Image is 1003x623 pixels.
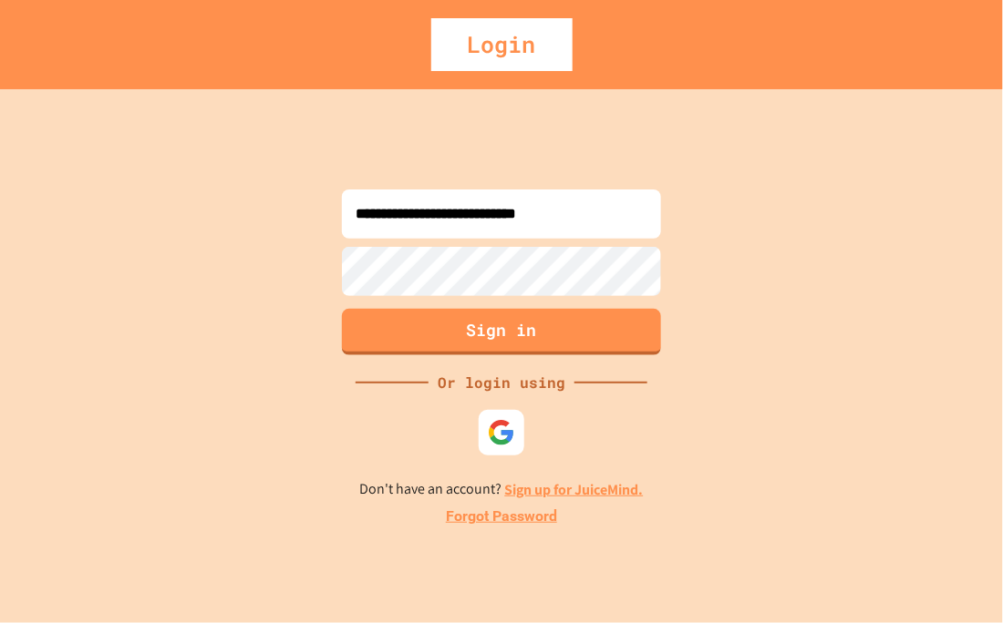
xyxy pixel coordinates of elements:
div: Or login using [429,372,574,393]
button: Sign in [342,309,661,355]
a: Forgot Password [446,506,557,527]
p: Don't have an account? [360,478,644,501]
div: Login [431,18,573,71]
img: google-icon.svg [488,419,515,446]
a: Sign up for JuiceMind. [505,480,644,499]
